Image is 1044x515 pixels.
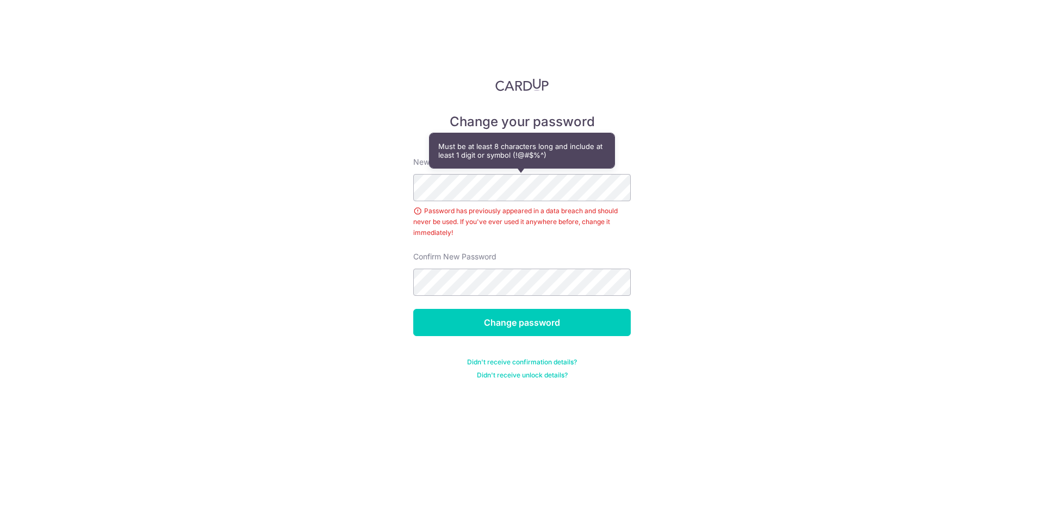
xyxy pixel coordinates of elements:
[413,251,496,262] label: Confirm New Password
[413,113,631,131] h5: Change your password
[477,371,568,380] a: Didn't receive unlock details?
[430,133,614,168] div: Must be at least 8 characters long and include at least 1 digit or symbol (!@#$%^)
[413,157,467,167] label: New password
[413,309,631,336] input: Change password
[495,78,549,91] img: CardUp Logo
[413,206,631,238] div: Password has previously appeared in a data breach and should never be used. If you've ever used i...
[467,358,577,367] a: Didn't receive confirmation details?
